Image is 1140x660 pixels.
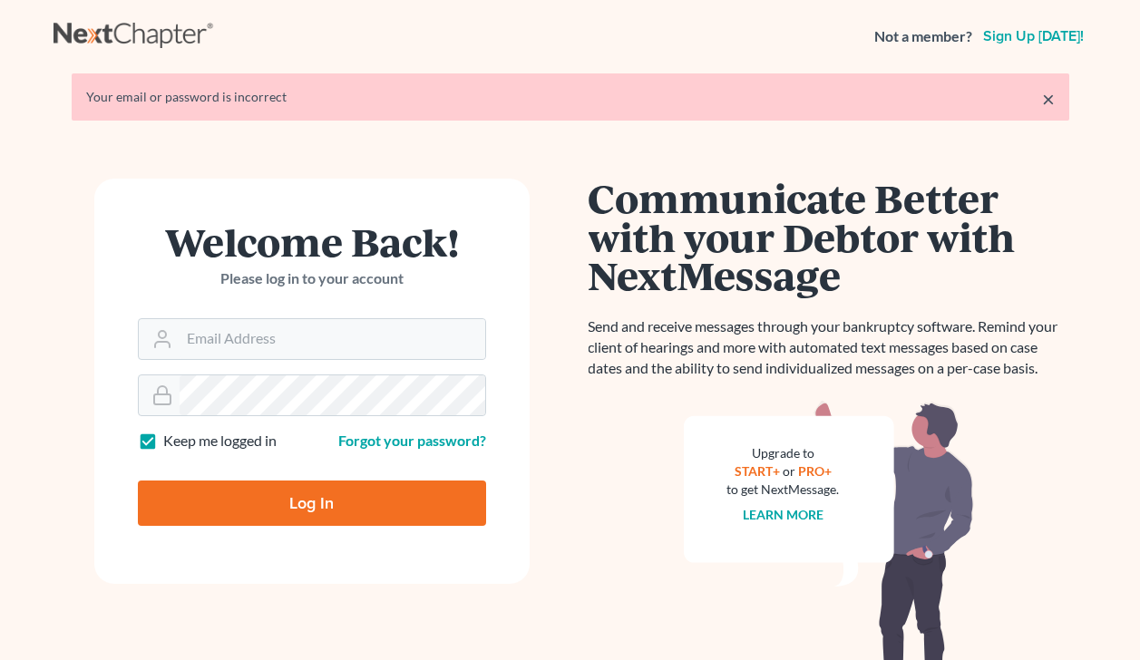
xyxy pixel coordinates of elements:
[783,463,795,479] span: or
[180,319,485,359] input: Email Address
[1042,88,1055,110] a: ×
[735,463,780,479] a: START+
[163,431,277,451] label: Keep me logged in
[338,432,486,449] a: Forgot your password?
[798,463,832,479] a: PRO+
[138,480,486,526] input: Log In
[743,507,823,522] a: Learn more
[874,26,972,47] strong: Not a member?
[589,179,1069,295] h1: Communicate Better with your Debtor with NextMessage
[979,29,1087,44] a: Sign up [DATE]!
[138,268,486,289] p: Please log in to your account
[727,444,840,462] div: Upgrade to
[727,480,840,499] div: to get NextMessage.
[138,222,486,261] h1: Welcome Back!
[589,316,1069,379] p: Send and receive messages through your bankruptcy software. Remind your client of hearings and mo...
[86,88,1055,106] div: Your email or password is incorrect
